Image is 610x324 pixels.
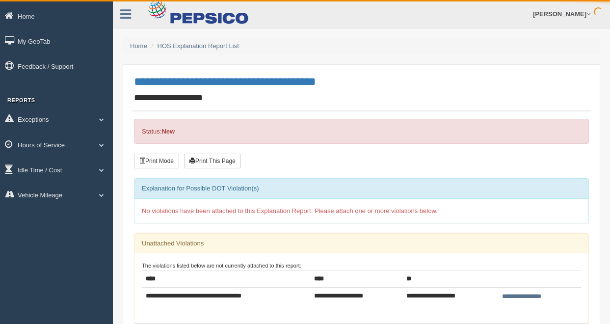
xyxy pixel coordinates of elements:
div: Explanation for Possible DOT Violation(s) [134,179,588,198]
small: The violations listed below are not currently attached to this report: [142,263,301,269]
strong: New [161,128,175,135]
div: Unattached Violations [134,234,588,253]
button: Print Mode [134,154,179,168]
a: HOS Explanation Report List [158,42,239,50]
a: Home [130,42,147,50]
div: Status: [134,119,589,144]
button: Print This Page [184,154,241,168]
span: No violations have been attached to this Explanation Report. Please attach one or more violations... [142,207,438,215]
